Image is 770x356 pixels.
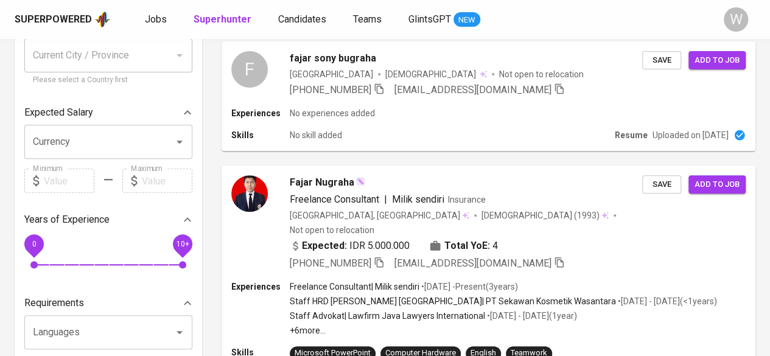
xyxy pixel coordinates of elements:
img: app logo [94,10,111,29]
span: Freelance Consultant [290,194,379,205]
p: Freelance Consultant | Milik sendiri [290,281,419,293]
p: Not open to relocation [499,68,584,80]
span: 10+ [176,240,189,248]
p: Skills [231,129,290,141]
div: [GEOGRAPHIC_DATA], [GEOGRAPHIC_DATA] [290,209,469,222]
span: [DEMOGRAPHIC_DATA] [481,209,574,222]
p: Requirements [24,296,84,310]
a: Jobs [145,12,169,27]
input: Value [44,169,94,193]
span: NEW [453,14,480,26]
button: Save [642,51,681,70]
b: Total YoE: [444,239,490,253]
p: • [DATE] - [DATE] ( <1 years ) [616,295,717,307]
p: +6 more ... [290,324,717,337]
b: Superhunter [194,13,251,25]
a: Teams [353,12,384,27]
button: Save [642,175,681,194]
span: Add to job [695,54,740,68]
a: Superpoweredapp logo [15,10,111,29]
button: Open [171,133,188,150]
p: Years of Experience [24,212,110,227]
a: Ffajar sony bugraha[GEOGRAPHIC_DATA][DEMOGRAPHIC_DATA] Not open to relocation[PHONE_NUMBER] [EMAI... [222,41,755,151]
span: Save [648,54,675,68]
p: No experiences added [290,107,375,119]
button: Add to job [688,175,746,194]
span: fajar sony bugraha [290,51,376,66]
span: [EMAIL_ADDRESS][DOMAIN_NAME] [394,84,551,96]
span: Fajar Nugraha [290,175,354,190]
input: Value [142,169,192,193]
button: Open [171,324,188,341]
span: | [384,192,387,207]
span: Add to job [695,178,740,192]
button: Add to job [688,51,746,70]
div: IDR 5.000.000 [290,239,410,253]
a: GlintsGPT NEW [408,12,480,27]
p: Please select a Country first [33,74,184,86]
span: Jobs [145,13,167,25]
span: Milik sendiri [392,194,444,205]
p: Experiences [231,281,290,293]
p: • [DATE] - [DATE] ( 1 year ) [485,310,577,322]
span: Teams [353,13,382,25]
div: Expected Salary [24,100,192,125]
a: Superhunter [194,12,254,27]
span: [DEMOGRAPHIC_DATA] [385,68,478,80]
a: Candidates [278,12,329,27]
p: Resume [615,129,648,141]
span: 4 [492,239,498,253]
span: Insurance [448,195,486,204]
span: [PHONE_NUMBER] [290,84,371,96]
span: 0 [32,240,36,248]
div: W [724,7,748,32]
p: Staff HRD [PERSON_NAME] [GEOGRAPHIC_DATA] | PT Sekawan Kosmetik Wasantara [290,295,616,307]
div: [GEOGRAPHIC_DATA] [290,68,373,80]
img: magic_wand.svg [355,176,365,186]
p: Not open to relocation [290,224,374,236]
span: Candidates [278,13,326,25]
span: GlintsGPT [408,13,451,25]
span: [EMAIL_ADDRESS][DOMAIN_NAME] [394,257,551,269]
p: Staff Advokat | Lawfirm Java Lawyers International [290,310,485,322]
div: Superpowered [15,13,92,27]
div: F [231,51,268,88]
p: Uploaded on [DATE] [653,129,729,141]
div: Years of Experience [24,208,192,232]
img: bca0245475a9f5f49f98ff3f98073d2a.jpg [231,175,268,212]
p: No skill added [290,129,342,141]
span: [PHONE_NUMBER] [290,257,371,269]
div: Requirements [24,291,192,315]
b: Expected: [302,239,347,253]
div: (1993) [481,209,609,222]
p: Expected Salary [24,105,93,120]
p: • [DATE] - Present ( 3 years ) [419,281,518,293]
span: Save [648,178,675,192]
p: Experiences [231,107,290,119]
